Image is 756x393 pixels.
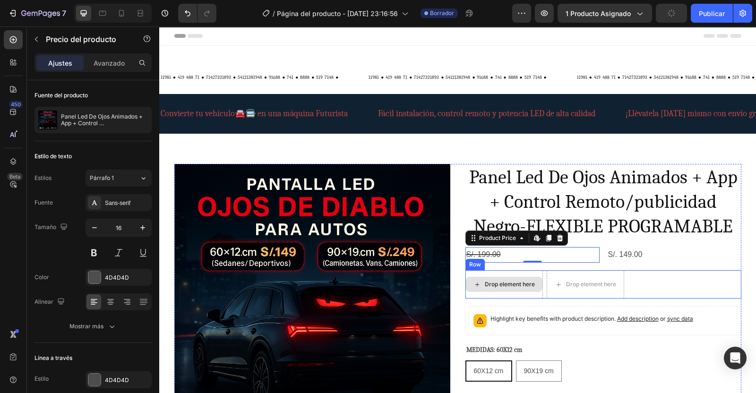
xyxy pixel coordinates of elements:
[691,4,733,23] button: Publicar
[48,59,72,67] font: Ajustes
[306,221,440,236] div: S/. 199.00
[34,199,53,206] font: Fuente
[34,375,49,382] font: Estilo
[315,341,344,348] span: 60X12 cm
[566,9,631,17] font: 1 producto asignado
[61,113,144,140] font: Panel Led De Ojos Animados + App + Control Remoto/publicidad Negro-FLEXIBLE PROGRAMABLE
[34,153,72,160] font: Estilo de texto
[418,47,595,55] p: 11981 ● 419 488 71 ● 71427321893 ● 54121381948 ● 91688 ● 741 ● 8888 ● 519 7148 ●
[69,323,103,330] font: Mostrar más
[466,80,686,95] p: ¡Llévatela [DATE] mismo con envío gratis y pago contraentrega!
[62,9,66,18] font: 7
[34,273,49,281] font: Color
[9,173,20,180] font: Beta
[448,221,582,236] div: S/. 149.00
[94,59,125,67] font: Avanzado
[90,174,114,181] font: Párrafo 1
[86,170,152,187] button: Párrafo 1
[306,137,582,213] h2: Panel Led De Ojos Animados + App + Control Remoto/publicidad Negro-FLEXIBLE PROGRAMABLE
[34,318,152,335] button: Mostrar más
[407,254,457,262] div: Drop element here
[458,289,499,296] span: Add description
[209,47,387,55] p: 11981 ● 419 488 71 ● 71427321893 ● 54121381948 ● 91688 ● 741 ● 8888 ● 519 7148 ●
[46,34,126,45] p: Precio del producto
[724,347,747,369] div: Abrir Intercom Messenger
[34,298,53,305] font: Alinear
[38,111,57,129] img: Imagen de característica del producto
[699,9,725,17] font: Publicar
[34,174,52,181] font: Estilos
[326,254,376,262] div: Drop element here
[105,200,130,206] font: Sans-serif
[306,316,364,330] legend: MEDIDAS: 60X12 cm
[306,363,582,378] div: Quantity
[4,4,70,23] button: 7
[219,80,436,95] p: Fácil instalación, control remoto y potencia LED de alta calidad
[11,101,21,108] font: 450
[365,341,395,348] span: 90X19 cm
[430,9,454,17] font: Borrador
[34,92,88,99] font: Fuente del producto
[178,4,216,23] div: Deshacer/Rehacer
[331,288,534,297] p: Highlight key benefits with product description.
[308,234,324,242] div: Row
[105,376,129,384] font: 4D4D4D
[273,9,275,17] font: /
[159,26,756,393] iframe: Área de diseño
[1,80,189,95] p: Convierte tu vehículo🚘🚍 en una máquina Futurista
[508,289,534,296] span: sync data
[277,9,398,17] font: Página del producto - [DATE] 23:16:56
[318,207,359,216] div: Product Price
[105,274,129,281] font: 4D4D4D
[34,354,72,361] font: Línea a través
[499,289,534,296] span: or
[558,4,652,23] button: 1 producto asignado
[34,223,56,231] font: Tamaño
[46,34,116,44] font: Precio del producto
